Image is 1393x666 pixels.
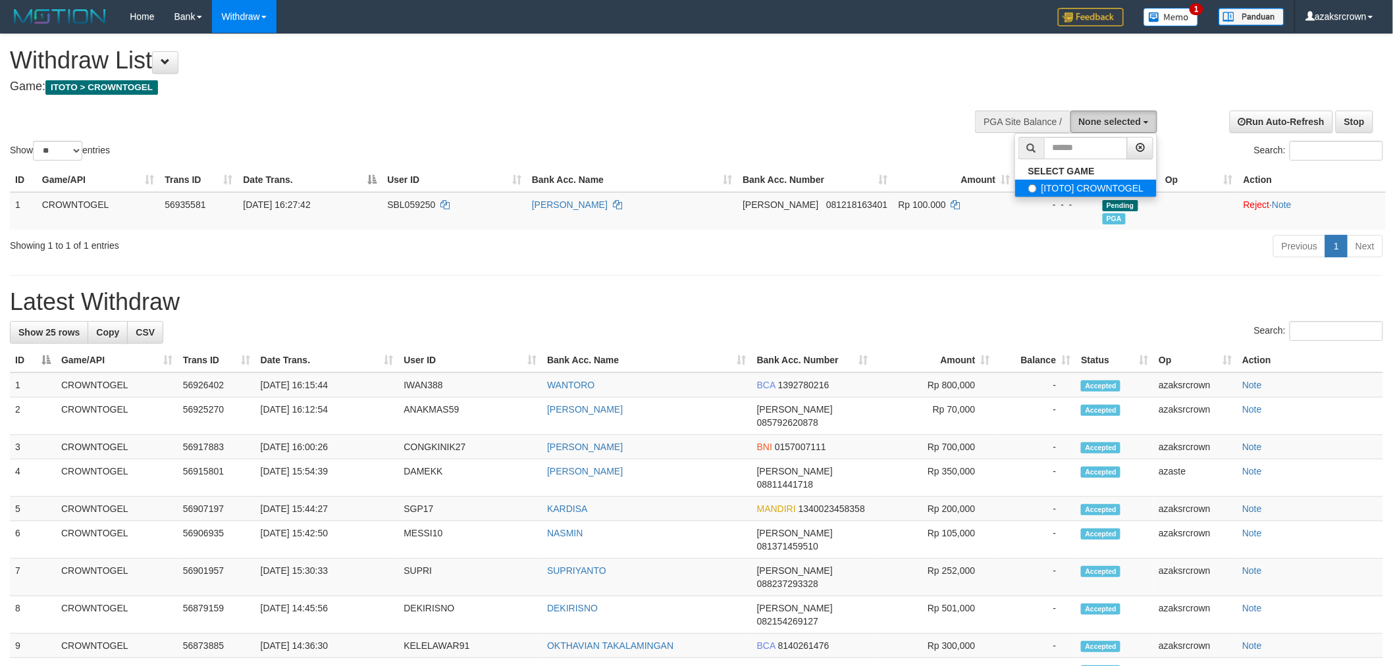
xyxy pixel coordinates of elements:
a: Run Auto-Refresh [1230,111,1333,133]
a: Reject [1244,199,1270,210]
th: Trans ID: activate to sort column ascending [159,168,238,192]
span: MANDIRI [757,503,796,514]
span: Accepted [1081,528,1120,540]
td: azaksrcrown [1153,435,1237,459]
th: Bank Acc. Number: activate to sort column ascending [737,168,893,192]
a: Note [1242,528,1262,538]
td: 7 [10,559,56,596]
td: - [995,596,1076,634]
th: Amount: activate to sort column ascending [893,168,1016,192]
a: Note [1242,503,1262,514]
label: [ITOTO] CROWNTOGEL [1015,180,1157,197]
span: Copy 8140261476 to clipboard [778,640,829,651]
td: - [995,397,1076,435]
span: None selected [1079,116,1142,127]
td: [DATE] 15:54:39 [255,459,399,497]
input: Search: [1290,141,1383,161]
td: azaksrcrown [1153,497,1237,521]
img: Feedback.jpg [1058,8,1124,26]
th: Bank Acc. Name: activate to sort column ascending [542,348,752,372]
span: Copy [96,327,119,338]
span: [PERSON_NAME] [757,565,833,576]
td: - [995,372,1076,397]
span: [PERSON_NAME] [757,603,833,613]
span: [DATE] 16:27:42 [243,199,310,210]
td: azaksrcrown [1153,559,1237,596]
a: 1 [1325,235,1348,257]
th: ID: activate to sort column descending [10,348,56,372]
span: Accepted [1081,467,1120,478]
td: azaste [1153,459,1237,497]
a: Stop [1336,111,1373,133]
span: 56935581 [165,199,205,210]
button: None selected [1070,111,1158,133]
td: - [995,435,1076,459]
a: CSV [127,321,163,344]
h1: Withdraw List [10,47,916,74]
th: Trans ID: activate to sort column ascending [178,348,255,372]
td: Rp 300,000 [874,634,995,658]
span: Copy 0157007111 to clipboard [775,442,826,452]
td: Rp 252,000 [874,559,995,596]
a: Note [1242,565,1262,576]
td: - [995,497,1076,521]
span: ITOTO > CROWNTOGEL [45,80,158,95]
th: Date Trans.: activate to sort column ascending [255,348,399,372]
td: 56915801 [178,459,255,497]
span: Accepted [1081,442,1120,453]
span: Accepted [1081,641,1120,652]
span: Accepted [1081,380,1120,392]
td: Rp 350,000 [874,459,995,497]
span: Copy 081218163401 to clipboard [826,199,887,210]
td: Rp 800,000 [874,372,995,397]
a: WANTORO [547,380,594,390]
a: [PERSON_NAME] [532,199,608,210]
td: [DATE] 16:12:54 [255,397,399,435]
a: Note [1242,404,1262,415]
td: CROWNTOGEL [56,634,178,658]
td: azaksrcrown [1153,372,1237,397]
img: panduan.png [1219,8,1284,26]
span: Copy 1392780216 to clipboard [778,380,829,390]
td: MESSI10 [398,521,542,559]
span: BNI [757,442,772,452]
td: DEKIRISNO [398,596,542,634]
span: BCA [757,640,775,651]
img: Button%20Memo.svg [1143,8,1199,26]
span: Copy 081371459510 to clipboard [757,541,818,551]
td: - [995,634,1076,658]
a: NASMIN [547,528,583,538]
h4: Game: [10,80,916,93]
th: User ID: activate to sort column ascending [382,168,527,192]
span: Copy 085792620878 to clipboard [757,417,818,428]
td: 56901957 [178,559,255,596]
td: DAMEKK [398,459,542,497]
td: CROWNTOGEL [56,397,178,435]
th: Date Trans.: activate to sort column descending [238,168,382,192]
th: Op: activate to sort column ascending [1153,348,1237,372]
th: Op: activate to sort column ascending [1160,168,1238,192]
span: [PERSON_NAME] [743,199,818,210]
input: Search: [1290,321,1383,341]
th: Status: activate to sort column ascending [1076,348,1153,372]
td: CROWNTOGEL [56,559,178,596]
a: Note [1242,640,1262,651]
a: Previous [1273,235,1326,257]
span: [PERSON_NAME] [757,404,833,415]
td: [DATE] 15:44:27 [255,497,399,521]
th: ID [10,168,37,192]
input: [ITOTO] CROWNTOGEL [1028,184,1037,193]
select: Showentries [33,141,82,161]
td: Rp 200,000 [874,497,995,521]
th: User ID: activate to sort column ascending [398,348,542,372]
td: Rp 700,000 [874,435,995,459]
td: 56917883 [178,435,255,459]
td: SUPRI [398,559,542,596]
a: Note [1242,466,1262,476]
span: Copy 08811441718 to clipboard [757,479,814,490]
span: CSV [136,327,155,338]
a: Next [1347,235,1383,257]
span: Copy 082154269127 to clipboard [757,616,818,627]
td: CROWNTOGEL [56,372,178,397]
span: SBL059250 [387,199,435,210]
